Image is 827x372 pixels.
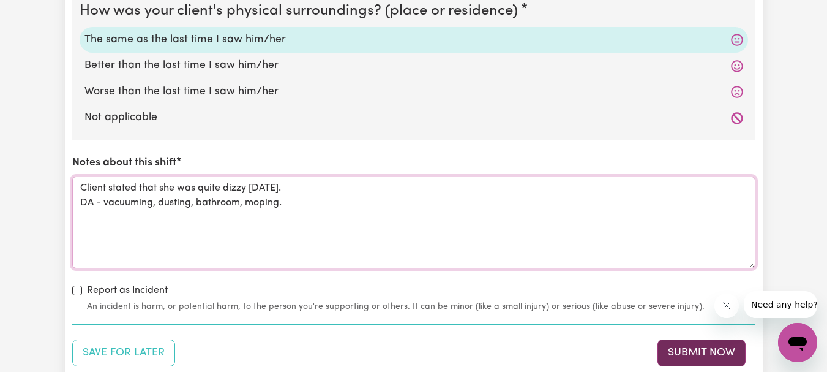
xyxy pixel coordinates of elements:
iframe: Button to launch messaging window [778,323,817,362]
label: Notes about this shift [72,155,176,171]
small: An incident is harm, or potential harm, to the person you're supporting or others. It can be mino... [87,300,755,313]
textarea: Client stated that she was quite dizzy [DATE]. DA - vacuuming, dusting, bathroom, moping. [72,177,755,268]
label: The same as the last time I saw him/her [84,32,743,48]
iframe: Close message [714,294,739,318]
label: Not applicable [84,110,743,126]
button: Save your job report [72,340,175,366]
label: Worse than the last time I saw him/her [84,84,743,100]
label: Report as Incident [87,283,168,298]
button: Submit your job report [657,340,746,366]
iframe: Message from company [744,291,817,318]
label: Better than the last time I saw him/her [84,58,743,74]
span: Need any help? [7,9,74,18]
